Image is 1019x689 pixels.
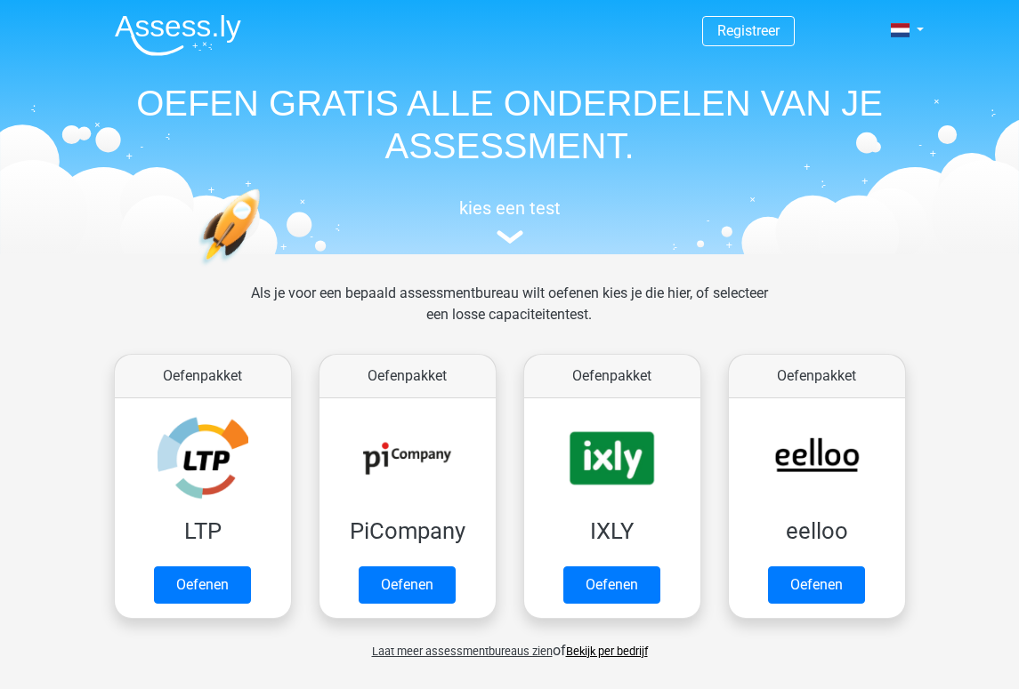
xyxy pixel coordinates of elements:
[154,566,251,604] a: Oefenen
[717,22,780,39] a: Registreer
[115,14,241,56] img: Assessly
[101,626,919,661] div: of
[101,82,919,167] h1: OEFEN GRATIS ALLE ONDERDELEN VAN JE ASSESSMENT.
[566,645,648,658] a: Bekijk per bedrijf
[198,188,329,349] img: oefenen
[101,197,919,244] a: kies een test
[237,283,782,347] div: Als je voor een bepaald assessmentbureau wilt oefenen kies je die hier, of selecteer een losse ca...
[497,230,523,244] img: assessment
[563,566,660,604] a: Oefenen
[372,645,553,658] span: Laat meer assessmentbureaus zien
[359,566,456,604] a: Oefenen
[101,197,919,219] h5: kies een test
[768,566,865,604] a: Oefenen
